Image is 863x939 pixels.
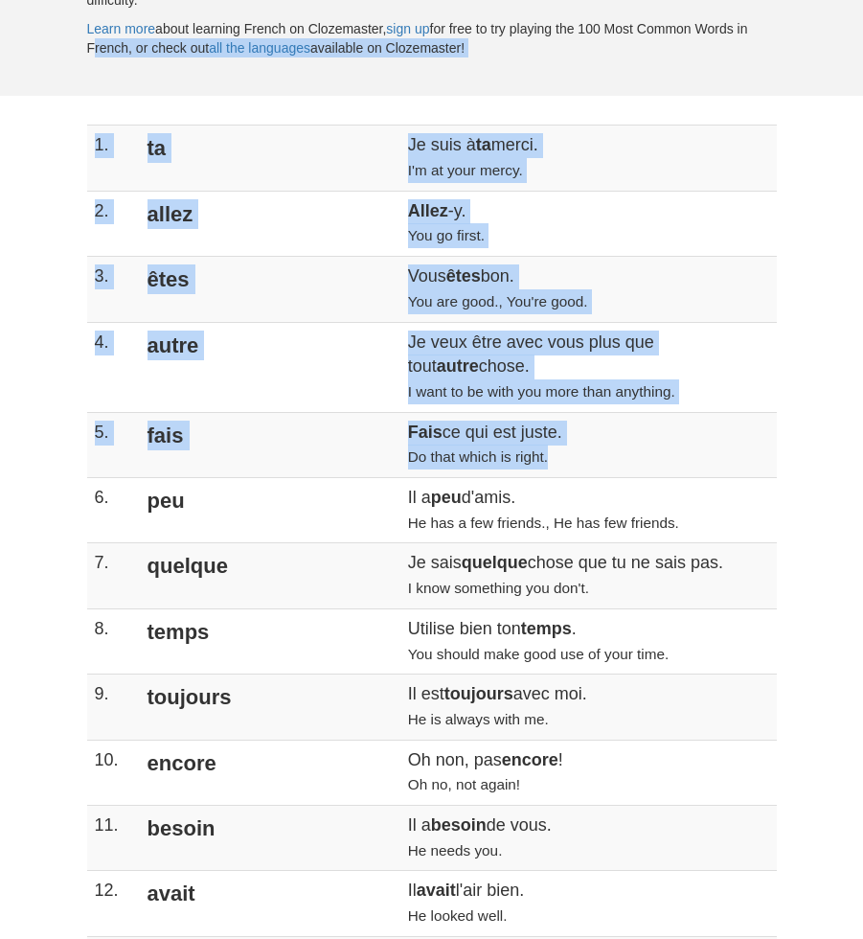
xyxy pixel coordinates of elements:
strong: peu [431,488,462,507]
td: 9. [87,675,136,740]
td: 8. [87,608,136,674]
td: 12. [87,871,136,936]
strong: ta [476,135,491,154]
td: Je veux être avec vous plus que tout chose. [400,322,777,412]
td: êtes [136,257,400,322]
td: 10. [87,740,136,805]
td: Il est avec moi. [400,675,777,740]
td: 7. [87,543,136,608]
strong: toujours [444,684,513,703]
small: You should make good use of your time. [408,646,669,662]
a: sign up [386,21,429,36]
small: I want to be with you more than anything. [408,383,675,400]
small: You are good., You're good. [408,293,588,309]
td: peu [136,478,400,543]
p: about learning French on Clozemaster, for free to try playing the 100 Most Common Words in French... [87,19,777,57]
strong: encore [502,750,558,769]
td: allez [136,191,400,256]
td: ta [136,126,400,191]
td: 1. [87,126,136,191]
strong: Allez [408,201,448,220]
td: besoin [136,806,400,871]
td: 2. [87,191,136,256]
td: 4. [87,322,136,412]
td: Utilise bien ton . [400,608,777,674]
td: autre [136,322,400,412]
small: Do that which is right. [408,448,548,465]
a: Learn more [87,21,156,36]
strong: autre [437,356,479,376]
td: -y. [400,191,777,256]
td: Il a de vous. [400,806,777,871]
small: He has a few friends., He has few friends. [408,515,679,531]
strong: temps [521,619,572,638]
strong: quelque [462,553,528,572]
strong: êtes [446,266,481,286]
td: Vous bon. [400,257,777,322]
td: Je suis à merci. [400,126,777,191]
td: temps [136,608,400,674]
strong: Fais [408,423,443,442]
small: I know something you don't. [408,580,589,596]
td: Il a d'amis. [400,478,777,543]
td: 5. [87,412,136,477]
td: Oh non, pas ! [400,740,777,805]
small: He is always with me. [408,711,549,727]
td: toujours [136,675,400,740]
td: 11. [87,806,136,871]
a: all the languages [209,40,310,56]
small: Oh no, not again! [408,776,520,792]
td: ce qui est juste. [400,412,777,477]
small: He looked well. [408,907,508,924]
td: quelque [136,543,400,608]
strong: avait [417,881,456,900]
small: You go first. [408,227,485,243]
td: 3. [87,257,136,322]
td: 6. [87,478,136,543]
strong: besoin [431,815,487,835]
small: He needs you. [408,842,503,859]
td: fais [136,412,400,477]
small: I'm at your mercy. [408,162,523,178]
td: Il l'air bien. [400,871,777,936]
td: avait [136,871,400,936]
td: encore [136,740,400,805]
td: Je sais chose que tu ne sais pas. [400,543,777,608]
